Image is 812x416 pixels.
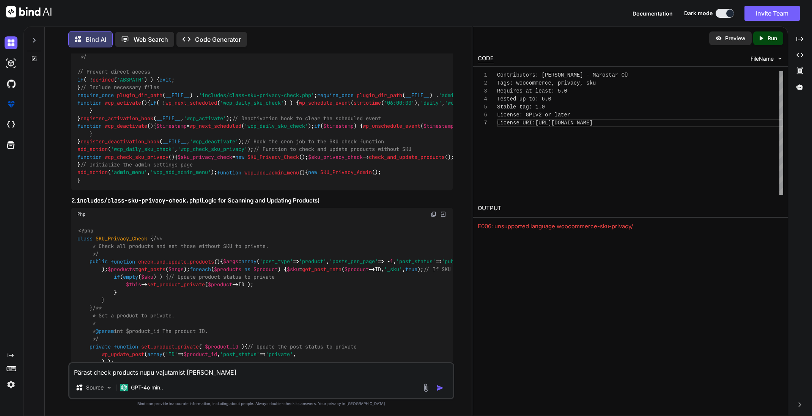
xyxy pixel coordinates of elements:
span: @param [96,328,114,334]
img: githubDark [5,77,17,90]
img: cloudideIcon [5,118,17,131]
img: darkChat [5,36,17,49]
span: __FILE__ [156,115,181,122]
button: Documentation [633,9,673,17]
span: wcp_activate [105,99,141,106]
span: foreach [190,266,211,273]
div: 6 [478,111,487,119]
span: 'daily' [420,99,442,106]
span: Tested up to: 6.0 [497,96,551,102]
span: class [77,235,93,242]
span: 'posts_per_page' [329,258,378,265]
span: 'wcp_activate' [184,115,226,122]
img: settings [5,378,17,391]
p: Code Generator [195,35,241,44]
span: // Update product status to private [168,273,275,280]
span: License URI: [497,120,535,126]
img: Bind AI [6,6,52,17]
span: get_posts [138,266,165,273]
span: register_deactivation_hook [80,138,159,145]
span: get_post_meta [302,266,341,273]
span: 'wcp_add_admin_menu' [150,169,211,176]
h2: OUTPUT [473,199,788,217]
div: CODE [478,54,494,63]
span: FileName [751,55,774,63]
span: $products [108,266,135,273]
span: 'wcp_daily_sku_check' [220,99,284,106]
span: set_product_private [147,281,205,288]
p: Preview [725,35,746,42]
span: Php [77,211,85,217]
span: 'post_status' [396,258,436,265]
span: $sku_privacy_check [308,154,363,160]
span: $timestamp [156,122,187,129]
span: $this [126,281,141,288]
span: $product [208,281,232,288]
span: $timestamp [323,122,354,129]
span: true [405,266,417,273]
img: Pick Models [106,385,112,391]
span: check_and_update_products [138,258,214,265]
span: $args [223,258,238,265]
span: $product [345,266,369,273]
span: ( ) [111,258,220,265]
code: includes/class-sku-privacy-check.php [77,197,200,204]
span: Requires at least: 5.0 [497,88,567,94]
span: wcp_check_sku_privacy [105,154,168,160]
span: check_and_update_products [369,154,445,160]
span: set_product_private [141,343,199,350]
textarea: Pärast check products nupu vajutamist [PERSON_NAME] [69,363,453,377]
span: if [114,273,120,280]
span: 'wcp_check_sku_privacy' [178,146,247,153]
span: defined [93,76,114,83]
span: 'post_type' [260,258,293,265]
span: $product_id [205,343,238,350]
span: require_once [77,92,114,99]
span: SKU_Privacy_Check [96,235,147,242]
span: 'wcp_deactivate' [190,138,238,145]
span: 'product' [299,258,326,265]
span: Tags: woocommerce, privacy, sku [497,80,596,86]
span: // Deactivation hook to clear the scheduled event [232,115,381,122]
button: Invite Team [744,6,800,21]
span: $product_id [184,351,217,358]
span: if [77,76,83,83]
span: exit [159,76,172,83]
span: add_action [77,169,108,176]
span: $product [253,266,278,273]
span: Stable tag: 1.0 [497,104,545,110]
code: { { = ( => , => - , => , ); = ( ); ( ) { = ( ->ID, , ); ( ( ) ) { -> ( ->ID ); } } } { ( ( => , =... [77,227,551,381]
span: '06:00:00' [384,99,414,106]
span: function [217,169,241,176]
span: [URL][DOMAIN_NAME] [535,120,592,126]
span: 'wcp_daily_sku_check' [445,99,508,106]
div: E006: unsupported language woocommerce-sku-privacy/ [478,222,783,231]
span: $args [168,266,184,273]
span: wp_schedule_event [299,99,351,106]
span: plugin_dir_path [117,92,162,99]
span: $products [214,266,241,273]
span: // Prevent direct access [77,69,150,75]
span: ( ) [217,169,305,176]
span: /** * Plugin Name: WooCommerce SKU Privacy * Description: Automatically sets WooCommerce products... [77,7,338,60]
span: __FILE__ [162,138,187,145]
span: /** * Check all products and set those without SKU to private. */ [77,235,269,257]
span: new [235,154,244,160]
span: wcp_deactivate [105,122,147,129]
span: /** * Set a product to private. * * int $product_id The product ID. */ [77,305,208,342]
span: SKU_Privacy_Admin [320,169,372,176]
span: array [147,351,162,358]
span: as [244,266,250,273]
span: public [90,258,108,265]
span: // Include necessary files [80,84,159,91]
span: __FILE__ [165,92,190,99]
span: 'ID' [165,351,178,358]
span: ( ) [77,122,153,129]
img: premium [5,98,17,111]
div: 4 [478,95,487,103]
span: wp_unschedule_event [363,122,420,129]
div: 2 [478,79,487,87]
span: $sku_privacy_check [178,154,232,160]
span: ( ) [77,154,175,160]
img: preview [715,35,722,42]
